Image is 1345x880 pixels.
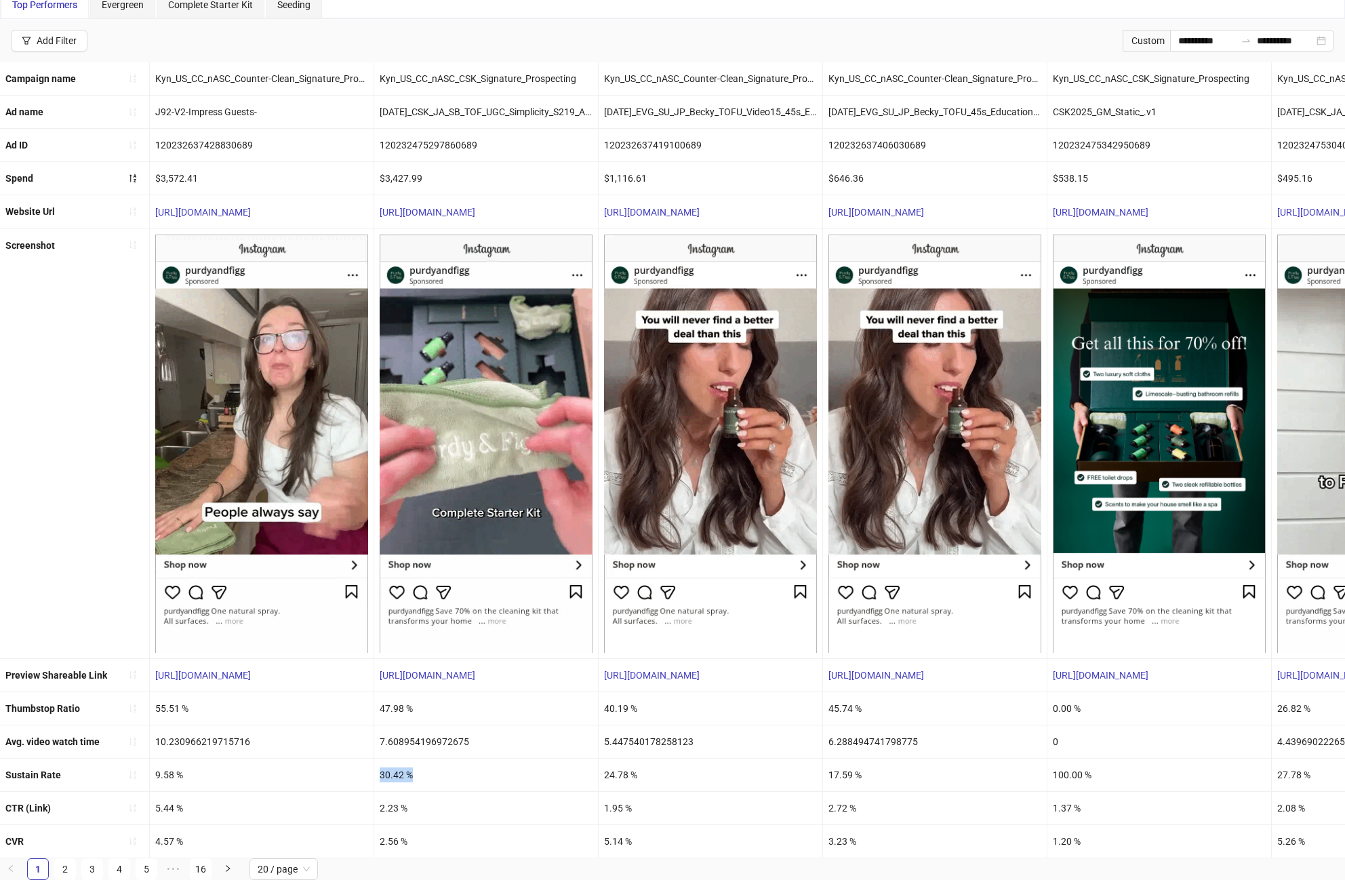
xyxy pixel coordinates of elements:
[5,173,33,184] b: Spend
[128,704,138,713] span: sort-ascending
[5,703,80,714] b: Thumbstop Ratio
[599,62,822,95] div: Kyn_US_CC_nASC_Counter-Clean_Signature_Prospecting
[11,30,87,52] button: Add Filter
[1047,96,1271,128] div: CSK2025_GM_Static_.v1
[155,207,251,218] a: [URL][DOMAIN_NAME]
[22,36,31,45] span: filter
[380,670,475,681] a: [URL][DOMAIN_NAME]
[823,162,1047,195] div: $646.36
[374,96,598,128] div: [DATE]_CSK_JA_SB_TOF_UGC_Simplicity_S219_A_v1_
[155,670,251,681] a: [URL][DOMAIN_NAME]
[128,74,138,83] span: sort-ascending
[380,207,475,218] a: [URL][DOMAIN_NAME]
[155,235,368,653] img: Screenshot 120232637428830689
[258,859,310,879] span: 20 / page
[217,858,239,880] button: right
[150,825,374,858] div: 4.57 %
[599,96,822,128] div: [DATE]_EVG_SU_JP_Becky_TOFU_Video15_45s_Educational_S214_Cv1_
[190,859,211,879] a: 16
[1047,759,1271,791] div: 100.00 %
[128,770,138,780] span: sort-ascending
[599,759,822,791] div: 24.78 %
[823,692,1047,725] div: 45.74 %
[1047,825,1271,858] div: 1.20 %
[82,859,102,879] a: 3
[604,207,700,218] a: [URL][DOMAIN_NAME]
[128,803,138,813] span: sort-ascending
[1047,129,1271,161] div: 120232475342950689
[128,737,138,746] span: sort-ascending
[5,106,43,117] b: Ad name
[37,35,77,46] div: Add Filter
[1123,30,1170,52] div: Custom
[136,859,157,879] a: 5
[150,162,374,195] div: $3,572.41
[374,129,598,161] div: 120232475297860689
[1053,207,1148,218] a: [URL][DOMAIN_NAME]
[28,859,48,879] a: 1
[27,858,49,880] li: 1
[1241,35,1251,46] span: swap-right
[823,129,1047,161] div: 120232637406030689
[374,692,598,725] div: 47.98 %
[54,858,76,880] li: 2
[823,792,1047,824] div: 2.72 %
[190,858,212,880] li: 16
[5,769,61,780] b: Sustain Rate
[599,792,822,824] div: 1.95 %
[599,725,822,758] div: 5.447540178258123
[1047,792,1271,824] div: 1.37 %
[5,140,28,151] b: Ad ID
[7,864,15,873] span: left
[224,864,232,873] span: right
[374,725,598,758] div: 7.608954196972675
[374,62,598,95] div: Kyn_US_CC_nASC_CSK_Signature_Prospecting
[599,162,822,195] div: $1,116.61
[599,692,822,725] div: 40.19 %
[374,759,598,791] div: 30.42 %
[1047,725,1271,758] div: 0
[150,725,374,758] div: 10.230966219715716
[150,62,374,95] div: Kyn_US_CC_nASC_Counter-Clean_Signature_Prospecting
[1047,162,1271,195] div: $538.15
[128,837,138,846] span: sort-ascending
[150,759,374,791] div: 9.58 %
[81,858,103,880] li: 3
[828,235,1041,653] img: Screenshot 120232637406030689
[163,858,184,880] span: •••
[128,240,138,249] span: sort-ascending
[828,207,924,218] a: [URL][DOMAIN_NAME]
[823,96,1047,128] div: [DATE]_EVG_SU_JP_Becky_TOFU_45s_Educational_S214_C_
[5,736,100,747] b: Avg. video watch time
[128,107,138,117] span: sort-ascending
[374,825,598,858] div: 2.56 %
[55,859,75,879] a: 2
[1047,62,1271,95] div: Kyn_US_CC_nASC_CSK_Signature_Prospecting
[374,792,598,824] div: 2.23 %
[823,62,1047,95] div: Kyn_US_CC_nASC_Counter-Clean_Signature_Prospecting
[5,670,107,681] b: Preview Shareable Link
[1047,692,1271,725] div: 0.00 %
[374,162,598,195] div: $3,427.99
[5,240,55,251] b: Screenshot
[150,96,374,128] div: J92-V2-Impress Guests-
[1053,235,1266,653] img: Screenshot 120232475342950689
[136,858,157,880] li: 5
[109,859,129,879] a: 4
[5,206,55,217] b: Website Url
[128,140,138,150] span: sort-ascending
[217,858,239,880] li: Next Page
[128,174,138,183] span: sort-descending
[599,129,822,161] div: 120232637419100689
[604,670,700,681] a: [URL][DOMAIN_NAME]
[150,792,374,824] div: 5.44 %
[5,73,76,84] b: Campaign name
[5,836,24,847] b: CVR
[128,670,138,679] span: sort-ascending
[604,235,817,653] img: Screenshot 120232637419100689
[380,235,593,653] img: Screenshot 120232475297860689
[823,725,1047,758] div: 6.288494741798775
[823,759,1047,791] div: 17.59 %
[150,692,374,725] div: 55.51 %
[249,858,318,880] div: Page Size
